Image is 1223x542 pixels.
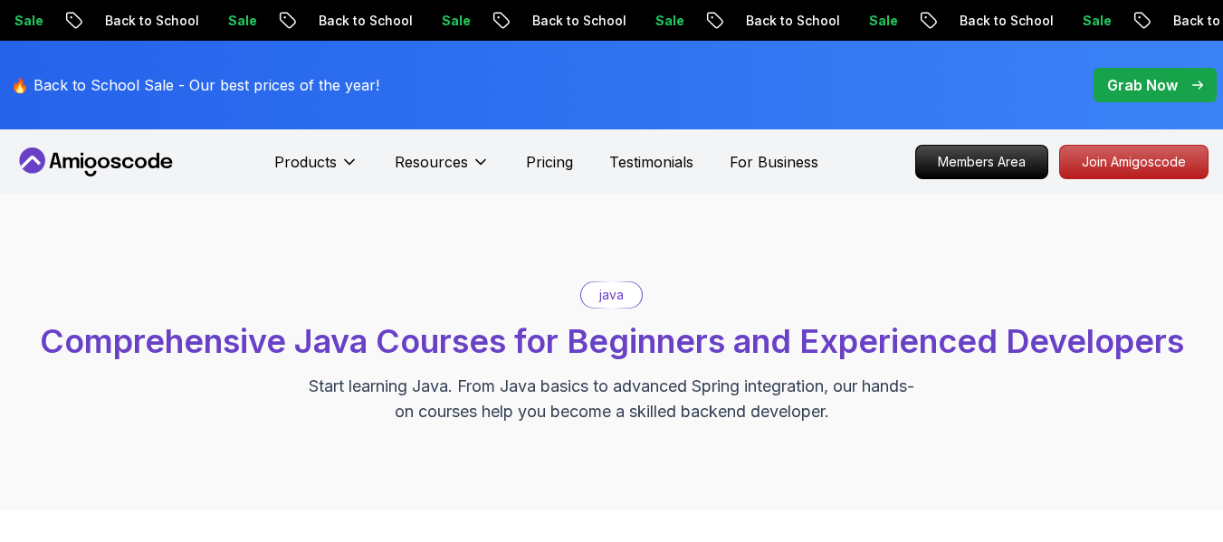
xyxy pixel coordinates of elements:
[84,12,207,30] p: Back to School
[916,146,1047,178] p: Members Area
[939,12,1062,30] p: Back to School
[395,151,468,173] p: Resources
[1060,146,1208,178] p: Join Amigoscode
[298,12,421,30] p: Back to School
[1062,12,1120,30] p: Sale
[915,145,1048,179] a: Members Area
[526,151,573,173] a: Pricing
[11,74,379,96] p: 🔥 Back to School Sale - Our best prices of the year!
[511,12,635,30] p: Back to School
[308,374,916,424] p: Start learning Java. From Java basics to advanced Spring integration, our hands-on courses help y...
[421,12,479,30] p: Sale
[1059,145,1209,179] a: Join Amigoscode
[1107,74,1178,96] p: Grab Now
[635,12,693,30] p: Sale
[725,12,848,30] p: Back to School
[274,151,337,173] p: Products
[730,151,818,173] a: For Business
[848,12,906,30] p: Sale
[274,151,358,187] button: Products
[207,12,265,30] p: Sale
[40,321,1184,361] span: Comprehensive Java Courses for Beginners and Experienced Developers
[599,286,624,304] p: java
[395,151,490,187] button: Resources
[609,151,693,173] a: Testimonials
